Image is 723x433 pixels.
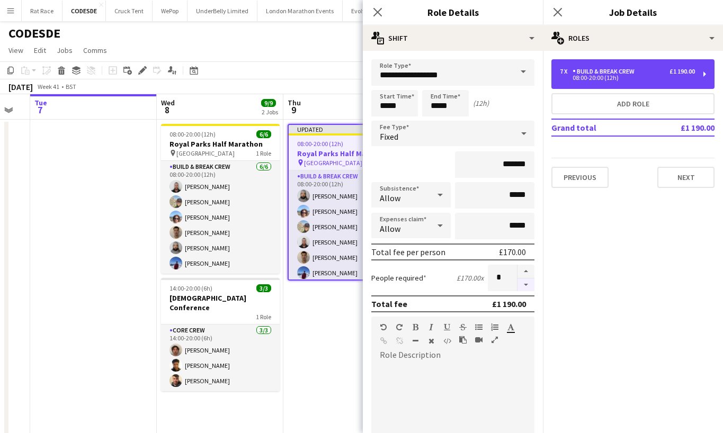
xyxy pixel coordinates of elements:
div: 7 x [560,68,573,75]
button: Strikethrough [459,323,467,331]
label: People required [371,273,426,283]
span: 3/3 [256,284,271,292]
div: Build & Break Crew [573,68,639,75]
span: 8 [159,104,175,116]
div: (12h) [473,98,489,108]
span: Edit [34,46,46,55]
div: £1 190.00 [492,299,526,309]
button: Cruck Tent [106,1,153,21]
app-job-card: 08:00-20:00 (12h)6/6Royal Parks Half Marathon [GEOGRAPHIC_DATA]1 RoleBuild & Break Crew6/608:00-2... [161,124,280,274]
div: Updated [289,125,405,133]
span: Allow [380,193,400,203]
div: 2 Jobs [262,108,278,116]
button: Previous [551,167,609,188]
app-card-role: Build & Break Crew6/608:00-20:00 (12h)[PERSON_NAME][PERSON_NAME][PERSON_NAME][PERSON_NAME][PERSON... [161,161,280,274]
h1: CODESDE [8,25,60,41]
a: View [4,43,28,57]
span: 08:00-20:00 (12h) [169,130,216,138]
div: £170.00 [499,247,526,257]
div: Total fee [371,299,407,309]
h3: Royal Parks Half Marathon [161,139,280,149]
span: 1 Role [256,149,271,157]
a: Edit [30,43,50,57]
div: 08:00-20:00 (12h) [560,75,695,80]
div: £170.00 x [457,273,484,283]
button: Horizontal Line [412,337,419,345]
h3: Job Details [543,5,723,19]
td: Grand total [551,119,648,136]
h3: [DEMOGRAPHIC_DATA] Conference [161,293,280,312]
button: Clear Formatting [427,337,435,345]
button: Evolve Creative [343,1,401,21]
h3: Royal Parks Half Marathon [289,149,405,158]
span: Thu [288,98,301,107]
a: Comms [79,43,111,57]
button: Ordered List [491,323,498,331]
button: Text Color [507,323,514,331]
button: Fullscreen [491,336,498,344]
td: £1 190.00 [648,119,715,136]
div: £1 190.00 [670,68,695,75]
h3: Role Details [363,5,543,19]
span: Jobs [57,46,73,55]
span: 9/9 [261,99,276,107]
button: Next [657,167,715,188]
button: HTML Code [443,337,451,345]
span: Comms [83,46,107,55]
app-card-role: Core Crew3/314:00-20:00 (6h)[PERSON_NAME][PERSON_NAME][PERSON_NAME] [161,324,280,391]
div: Total fee per person [371,247,445,257]
div: Shift [363,25,543,51]
span: [GEOGRAPHIC_DATA] [304,159,362,167]
span: View [8,46,23,55]
span: 1 Role [256,313,271,321]
span: Wed [161,98,175,107]
span: 14:00-20:00 (6h) [169,284,212,292]
button: Insert video [475,336,483,344]
button: Unordered List [475,323,483,331]
button: Rat Race [22,1,63,21]
button: Increase [517,265,534,278]
button: Add role [551,93,715,114]
div: Roles [543,25,723,51]
span: Fixed [380,131,398,142]
span: [GEOGRAPHIC_DATA] [176,149,235,157]
span: Tue [34,98,47,107]
span: Allow [380,223,400,234]
app-job-card: Updated08:00-20:00 (12h)6/7Royal Parks Half Marathon [GEOGRAPHIC_DATA]1 RoleBuild & Break Crew2A6... [288,124,406,281]
div: BST [66,83,76,91]
button: Undo [380,323,387,331]
button: Paste as plain text [459,336,467,344]
button: UnderBelly Limited [188,1,257,21]
button: Underline [443,323,451,331]
button: London Marathon Events [257,1,343,21]
span: 08:00-20:00 (12h) [297,140,343,148]
button: Redo [396,323,403,331]
app-job-card: 14:00-20:00 (6h)3/3[DEMOGRAPHIC_DATA] Conference1 RoleCore Crew3/314:00-20:00 (6h)[PERSON_NAME][P... [161,278,280,391]
app-card-role: Build & Break Crew2A6/708:00-20:00 (12h)[PERSON_NAME][PERSON_NAME][PERSON_NAME][PERSON_NAME][PERS... [289,170,405,299]
button: WePop [153,1,188,21]
button: Decrease [517,278,534,292]
span: 7 [33,104,47,116]
span: 9 [286,104,301,116]
div: [DATE] [8,82,33,92]
button: Bold [412,323,419,331]
span: Week 41 [35,83,61,91]
button: Italic [427,323,435,331]
a: Jobs [52,43,77,57]
span: 6/6 [256,130,271,138]
button: CODESDE [63,1,106,21]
